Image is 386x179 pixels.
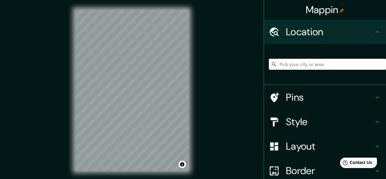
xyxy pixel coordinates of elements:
h4: Border [286,165,374,177]
div: Location [264,20,386,44]
div: Layout [264,134,386,158]
img: pin-icon.png [339,8,344,13]
div: Style [264,110,386,134]
h4: Style [286,116,374,128]
canvas: Map [75,10,189,171]
button: Toggle attribution [179,161,186,168]
h4: Location [286,26,374,38]
iframe: Help widget launcher [332,155,379,172]
h4: Mappin [306,4,345,16]
h4: Pins [286,91,374,103]
div: Pins [264,85,386,110]
h4: Layout [286,140,374,152]
input: Pick your city or area [269,59,386,70]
